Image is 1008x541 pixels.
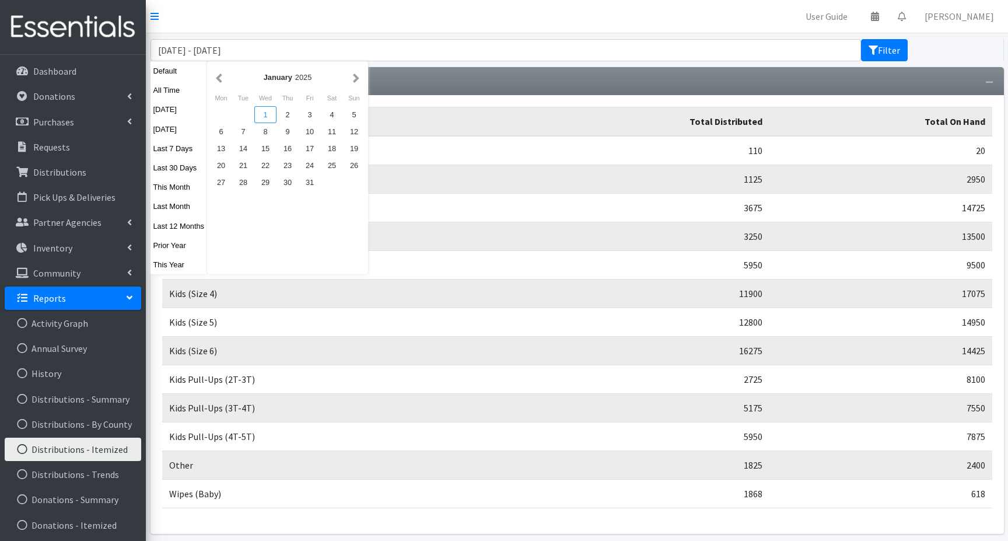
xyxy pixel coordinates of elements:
[321,157,343,174] div: 25
[343,123,365,140] div: 12
[33,65,76,77] p: Dashboard
[33,116,74,128] p: Purchases
[769,280,992,308] td: 17075
[5,211,141,234] a: Partner Agencies
[295,73,311,82] span: 2025
[150,159,208,176] button: Last 30 Days
[5,236,141,260] a: Inventory
[5,85,141,108] a: Donations
[510,280,769,308] td: 11900
[769,423,992,451] td: 7875
[510,165,769,194] td: 1125
[162,280,510,308] td: Kids (Size 4)
[769,337,992,365] td: 14425
[254,174,276,191] div: 29
[232,140,254,157] div: 14
[861,39,908,61] button: Filter
[150,39,861,61] input: January 1, 2011 - December 31, 2011
[33,90,75,102] p: Donations
[210,123,232,140] div: 6
[510,251,769,280] td: 5950
[162,423,510,451] td: Kids Pull-Ups (4T-5T)
[5,186,141,209] a: Pick Ups & Deliveries
[150,256,208,273] button: This Year
[510,365,769,394] td: 2725
[232,157,254,174] div: 21
[343,157,365,174] div: 26
[769,194,992,222] td: 14725
[769,394,992,423] td: 7550
[232,174,254,191] div: 28
[150,121,208,138] button: [DATE]
[210,90,232,106] div: Monday
[5,362,141,385] a: History
[5,388,141,411] a: Distributions - Summary
[232,90,254,106] div: Tuesday
[210,140,232,157] div: 13
[162,337,510,365] td: Kids (Size 6)
[769,107,992,137] th: Total On Hand
[5,463,141,486] a: Distributions - Trends
[232,123,254,140] div: 7
[150,198,208,215] button: Last Month
[5,413,141,436] a: Distributions - By County
[299,123,321,140] div: 10
[510,451,769,480] td: 1825
[5,438,141,461] a: Distributions - Itemized
[769,251,992,280] td: 9500
[915,5,1003,28] a: [PERSON_NAME]
[254,157,276,174] div: 22
[276,174,299,191] div: 30
[254,123,276,140] div: 8
[276,140,299,157] div: 16
[33,292,66,304] p: Reports
[162,394,510,423] td: Kids Pull-Ups (3T-4T)
[162,480,510,508] td: Wipes (Baby)
[510,423,769,451] td: 5950
[5,514,141,537] a: Donations - Itemized
[162,365,510,394] td: Kids Pull-Ups (2T-3T)
[150,62,208,79] button: Default
[276,90,299,106] div: Thursday
[321,90,343,106] div: Saturday
[254,106,276,123] div: 1
[33,217,101,228] p: Partner Agencies
[510,394,769,423] td: 5175
[299,140,321,157] div: 17
[33,242,72,254] p: Inventory
[510,136,769,165] td: 110
[162,308,510,337] td: Kids (Size 5)
[276,106,299,123] div: 2
[299,90,321,106] div: Friday
[210,174,232,191] div: 27
[33,267,80,279] p: Community
[5,60,141,83] a: Dashboard
[5,135,141,159] a: Requests
[150,218,208,235] button: Last 12 Months
[150,82,208,99] button: All Time
[769,365,992,394] td: 8100
[321,106,343,123] div: 4
[769,308,992,337] td: 14950
[769,136,992,165] td: 20
[510,337,769,365] td: 16275
[5,287,141,310] a: Reports
[343,106,365,123] div: 5
[769,222,992,251] td: 13500
[299,106,321,123] div: 3
[769,480,992,508] td: 618
[210,157,232,174] div: 20
[33,141,70,153] p: Requests
[150,237,208,254] button: Prior Year
[33,191,116,203] p: Pick Ups & Deliveries
[5,261,141,285] a: Community
[796,5,857,28] a: User Guide
[343,140,365,157] div: 19
[150,140,208,157] button: Last 7 Days
[510,107,769,137] th: Total Distributed
[150,179,208,196] button: This Month
[299,157,321,174] div: 24
[33,166,86,178] p: Distributions
[254,90,276,106] div: Wednesday
[299,174,321,191] div: 31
